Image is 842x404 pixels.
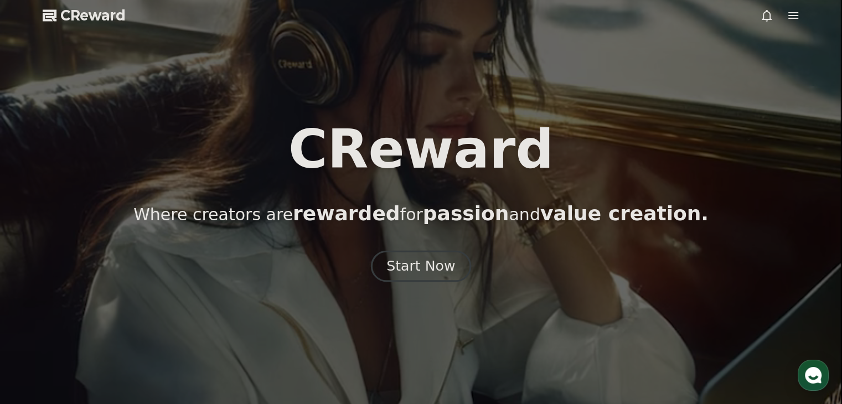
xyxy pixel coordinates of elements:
[60,7,126,24] span: CReward
[373,262,469,273] a: Start Now
[288,123,554,176] h1: CReward
[73,312,143,340] a: Messages
[3,312,73,340] a: Home
[386,257,455,276] div: Start Now
[164,329,191,338] span: Settings
[133,203,709,225] p: Where creators are for and
[92,329,125,338] span: Messages
[371,251,471,282] button: Start Now
[540,202,709,225] span: value creation.
[293,202,400,225] span: rewarded
[28,329,48,338] span: Home
[143,312,213,340] a: Settings
[423,202,509,225] span: passion
[43,7,126,24] a: CReward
